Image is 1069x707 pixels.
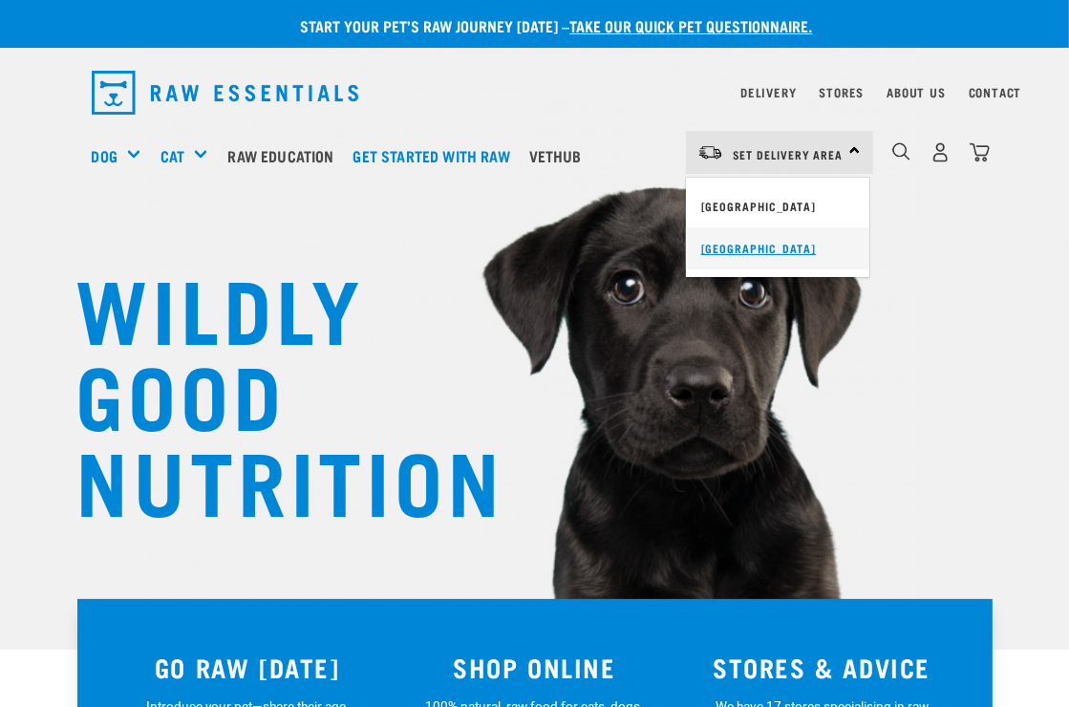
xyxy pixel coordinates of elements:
a: Vethub [524,118,596,194]
a: Delivery [740,89,796,96]
span: Set Delivery Area [733,151,844,158]
a: Contact [969,89,1022,96]
img: home-icon@2x.png [970,142,990,162]
h3: GO RAW [DATE] [116,653,380,682]
h3: STORES & ADVICE [690,653,954,682]
a: [GEOGRAPHIC_DATA] [686,185,869,227]
img: home-icon-1@2x.png [892,142,910,161]
nav: dropdown navigation [76,63,994,122]
a: take our quick pet questionnaire. [570,21,813,30]
h1: WILDLY GOOD NUTRITION [76,263,459,521]
a: Cat [160,144,184,167]
img: user.png [930,142,951,162]
h3: SHOP ONLINE [402,653,667,682]
img: van-moving.png [697,144,723,161]
img: Raw Essentials Logo [92,71,359,115]
a: Get started with Raw [349,118,524,194]
a: [GEOGRAPHIC_DATA] [686,227,869,269]
a: About Us [887,89,945,96]
a: Dog [92,144,118,167]
a: Raw Education [223,118,348,194]
a: Stores [820,89,865,96]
